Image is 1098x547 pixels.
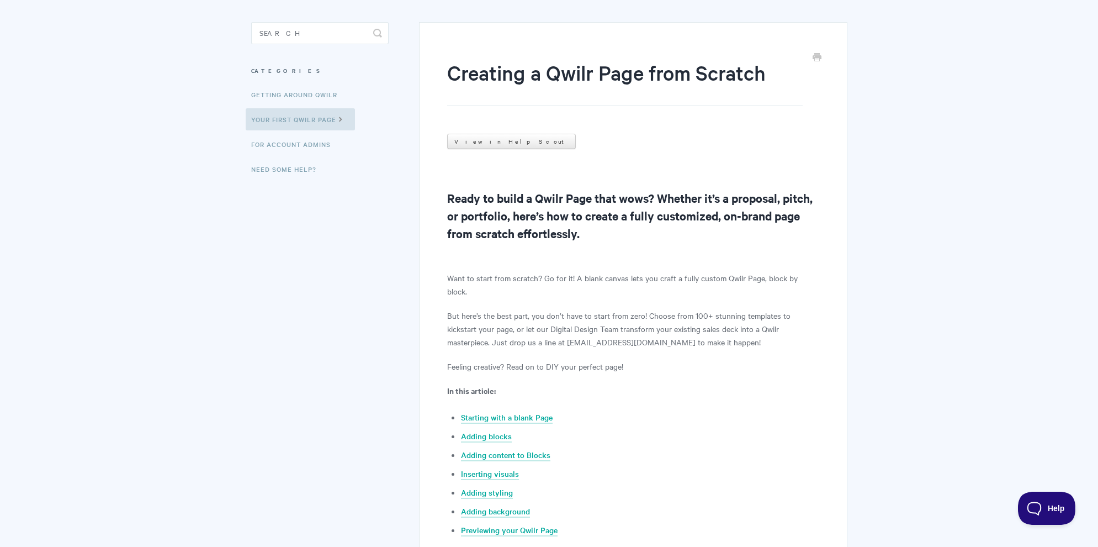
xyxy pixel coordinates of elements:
[461,524,558,537] a: Previewing your Qwilr Page
[251,158,325,180] a: Need Some Help?
[461,430,512,443] a: Adding blocks
[246,108,355,130] a: Your First Qwilr Page
[447,134,576,149] a: View in Help Scout
[461,487,513,499] a: Adding styling
[813,52,821,64] a: Print this Article
[447,360,819,373] p: Feeling creative? Read on to DIY your perfect page!
[447,309,819,349] p: But here’s the best part, you don’t have to start from zero! Choose from 100+ stunning templates ...
[447,189,819,242] h2: Ready to build a Qwilr Page that wows? Whether it’s a proposal, pitch, or portfolio, here’s how t...
[251,61,389,81] h3: Categories
[251,22,389,44] input: Search
[461,506,530,518] a: Adding background
[447,59,802,106] h1: Creating a Qwilr Page from Scratch
[251,83,346,106] a: Getting Around Qwilr
[251,133,339,155] a: For Account Admins
[461,468,519,480] a: Inserting visuals
[1018,492,1076,525] iframe: Toggle Customer Support
[461,412,553,424] a: Starting with a blank Page
[447,385,496,396] strong: In this article:
[447,271,819,298] p: Want to start from scratch? Go for it! A blank canvas lets you craft a fully custom Qwilr Page, b...
[461,449,550,461] a: Adding content to Blocks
